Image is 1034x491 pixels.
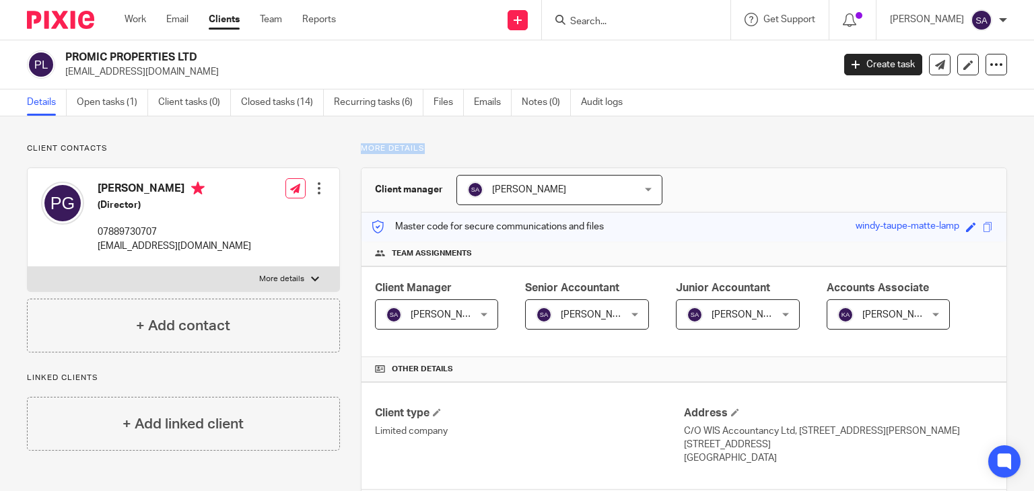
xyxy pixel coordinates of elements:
p: [EMAIL_ADDRESS][DOMAIN_NAME] [65,65,824,79]
a: Work [125,13,146,26]
img: svg%3E [536,307,552,323]
span: Junior Accountant [676,282,770,293]
span: [PERSON_NAME] [492,185,566,194]
a: Team [260,13,282,26]
a: Audit logs [581,89,633,116]
a: Closed tasks (14) [241,89,324,116]
span: Accounts Associate [827,282,929,293]
img: svg%3E [27,50,55,79]
span: [PERSON_NAME] [862,310,936,319]
p: [EMAIL_ADDRESS][DOMAIN_NAME] [98,239,251,253]
a: Open tasks (1) [77,89,148,116]
p: Master code for secure communications and files [372,220,604,233]
img: Pixie [27,11,94,29]
p: More details [259,274,304,285]
h2: PROMIC PROPERTIES LTD [65,50,673,65]
p: [GEOGRAPHIC_DATA] [684,451,993,465]
a: Clients [209,13,240,26]
div: windy-taupe-matte-lamp [856,219,959,235]
h5: (Director) [98,198,251,212]
input: Search [569,16,690,28]
span: Other details [392,364,453,375]
img: svg%3E [386,307,402,323]
span: Get Support [763,15,815,24]
span: [PERSON_NAME] [712,310,786,319]
span: Team assignments [392,248,472,259]
a: Emails [474,89,512,116]
span: Senior Accountant [525,282,619,293]
img: svg%3E [837,307,854,323]
a: Reports [302,13,336,26]
p: 07889730707 [98,225,251,239]
i: Primary [191,182,205,195]
h4: [PERSON_NAME] [98,182,251,198]
p: [STREET_ADDRESS] [684,438,993,451]
p: Limited company [375,424,684,438]
img: svg%3E [467,182,483,198]
img: svg%3E [41,182,84,225]
p: Linked clients [27,373,340,383]
span: Client Manager [375,282,452,293]
a: Email [166,13,188,26]
h4: Address [684,406,993,420]
h4: + Add contact [136,315,230,336]
p: Client contacts [27,143,340,154]
a: Recurring tasks (6) [334,89,423,116]
p: More details [361,143,1007,154]
h3: Client manager [375,183,443,196]
img: svg%3E [687,307,703,323]
h4: Client type [375,406,684,420]
span: [PERSON_NAME] [561,310,635,319]
a: Create task [844,54,922,75]
a: Details [27,89,67,116]
a: Files [434,89,464,116]
a: Notes (0) [522,89,571,116]
a: Client tasks (0) [158,89,231,116]
h4: + Add linked client [123,414,244,435]
img: svg%3E [971,9,992,31]
p: [PERSON_NAME] [890,13,964,26]
p: C/O WIS Accountancy Ltd, [STREET_ADDRESS][PERSON_NAME] [684,424,993,438]
span: [PERSON_NAME] [411,310,485,319]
